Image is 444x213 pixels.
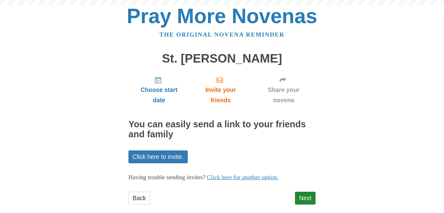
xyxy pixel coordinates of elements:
a: Pray More Novenas [127,4,317,28]
span: Having trouble sending invites? [128,174,205,180]
a: Invite your friends [190,71,252,109]
a: Click here to invite. [128,150,188,163]
span: Choose start date [135,85,183,105]
a: Click here for another option. [207,174,279,180]
a: Choose start date [128,71,190,109]
span: Invite your friends [196,85,245,105]
a: Back [128,192,150,205]
h2: You can easily send a link to your friends and family [128,119,316,139]
a: Share your novena [252,71,316,109]
span: Share your novena [258,85,309,105]
a: Next [295,192,316,205]
h1: St. [PERSON_NAME] [128,52,316,65]
a: The original novena reminder [160,31,285,38]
